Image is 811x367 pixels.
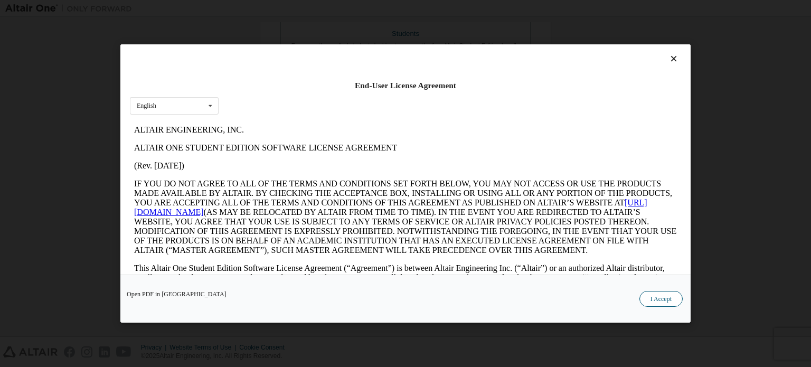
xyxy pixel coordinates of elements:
[127,291,227,297] a: Open PDF in [GEOGRAPHIC_DATA]
[639,291,683,307] button: I Accept
[137,102,156,109] div: English
[4,143,547,181] p: This Altair One Student Edition Software License Agreement (“Agreement”) is between Altair Engine...
[4,22,547,32] p: ALTAIR ONE STUDENT EDITION SOFTWARE LICENSE AGREEMENT
[130,80,681,91] div: End-User License Agreement
[4,58,547,134] p: IF YOU DO NOT AGREE TO ALL OF THE TERMS AND CONDITIONS SET FORTH BELOW, YOU MAY NOT ACCESS OR USE...
[4,4,547,14] p: ALTAIR ENGINEERING, INC.
[4,40,547,50] p: (Rev. [DATE])
[4,77,517,96] a: [URL][DOMAIN_NAME]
